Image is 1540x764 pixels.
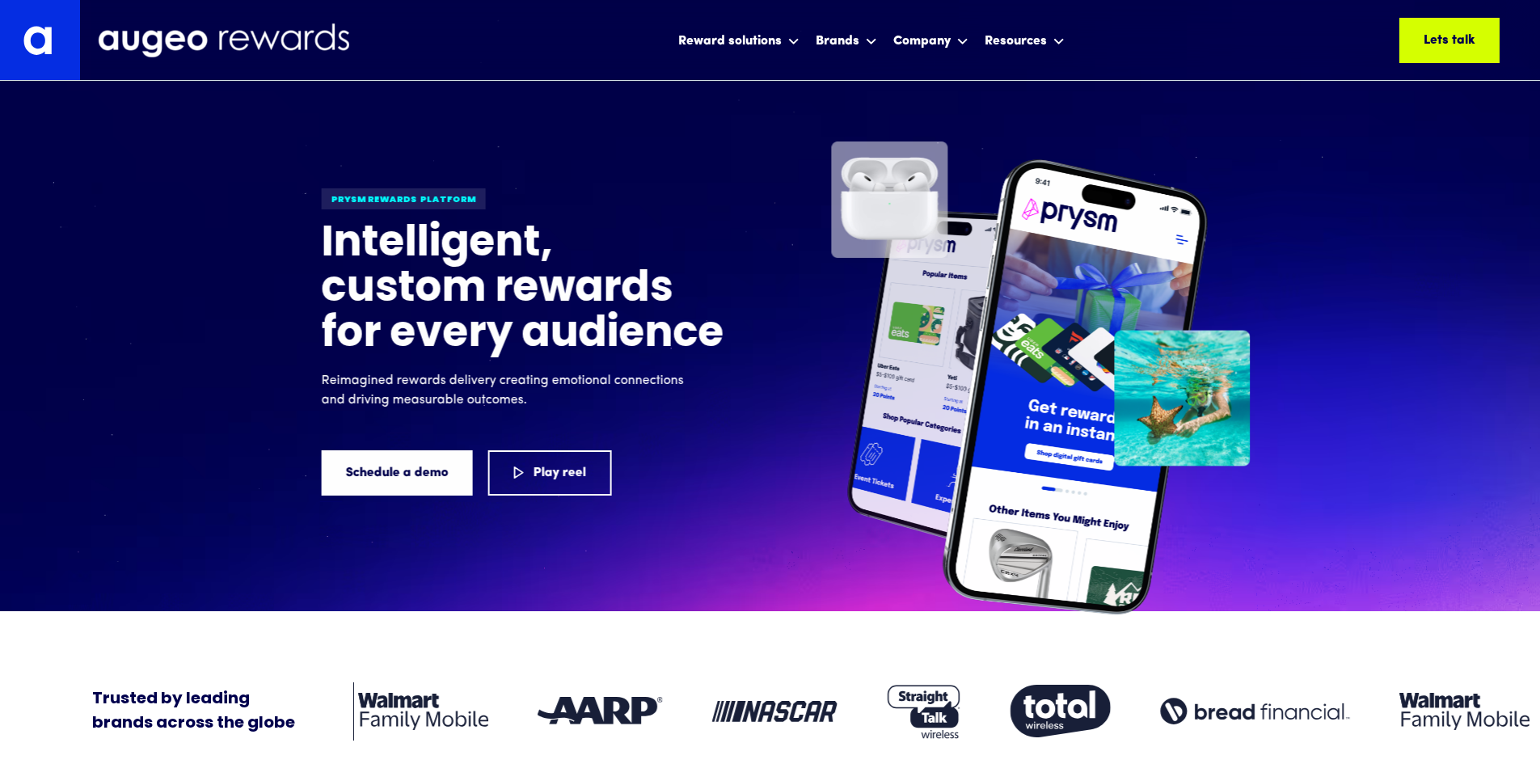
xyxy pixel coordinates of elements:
[321,188,485,209] div: Prysm Rewards platform
[981,19,1069,61] div: Resources
[889,19,973,61] div: Company
[985,32,1047,51] div: Resources
[678,32,782,51] div: Reward solutions
[893,32,951,51] div: Company
[1399,18,1500,63] a: Lets talk
[321,371,693,410] p: Reimagined rewards delivery creating emotional connections and driving measurable outcomes.
[674,19,804,61] div: Reward solutions
[816,32,859,51] div: Brands
[321,222,725,358] h1: Intelligent, custom rewards for every audience
[812,19,881,61] div: Brands
[358,693,488,730] img: Client logo: Walmart Family Mobile
[92,687,295,736] div: Trusted by leading brands across the globe
[1400,693,1530,730] img: Client logo: Walmart Family Mobile
[321,450,472,496] a: Schedule a demo
[487,450,611,496] a: Play reel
